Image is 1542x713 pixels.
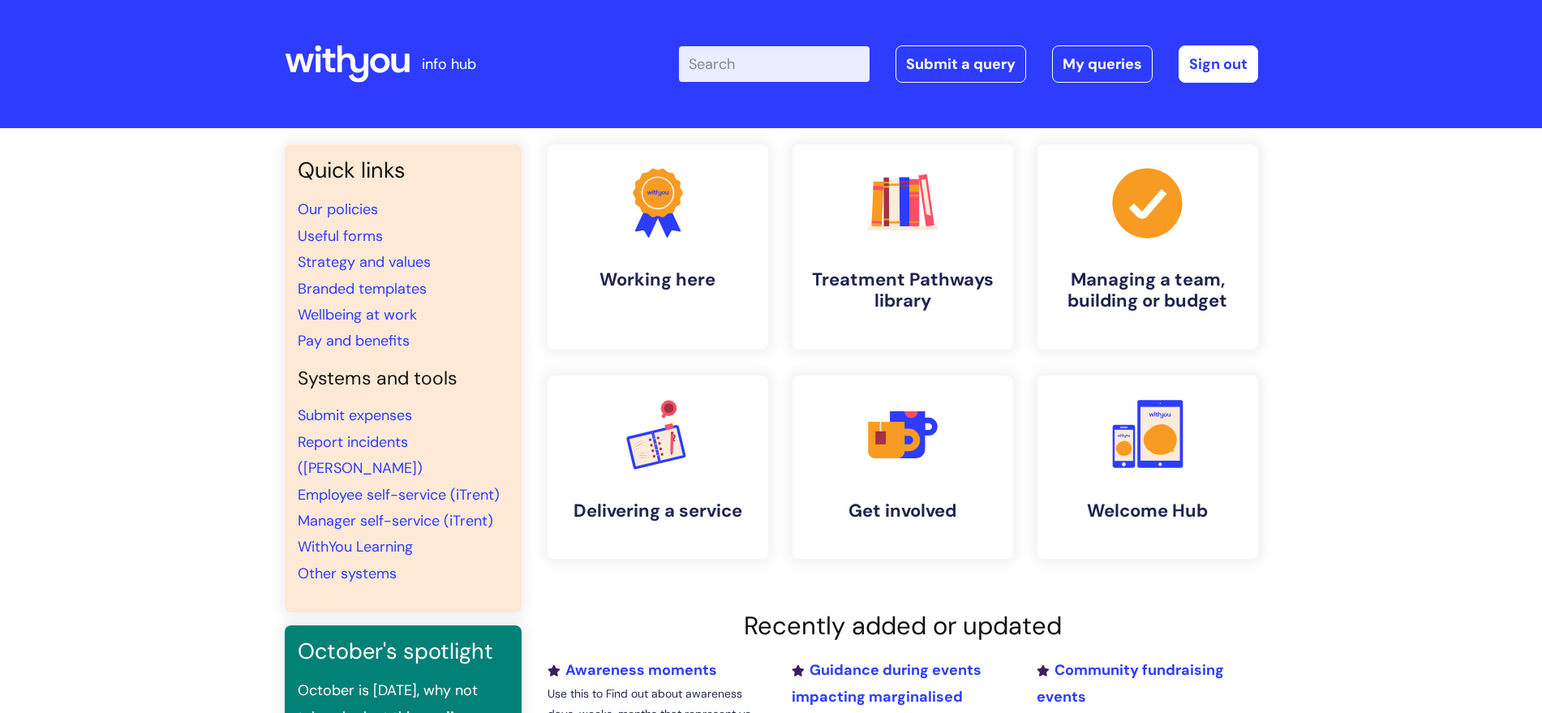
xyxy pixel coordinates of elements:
[298,406,412,425] a: Submit expenses
[1037,660,1224,706] a: Community fundraising events
[298,305,417,324] a: Wellbeing at work
[548,376,768,559] a: Delivering a service
[298,564,397,583] a: Other systems
[298,511,493,530] a: Manager self-service (iTrent)
[298,226,383,246] a: Useful forms
[561,500,755,522] h4: Delivering a service
[679,46,870,82] input: Search
[548,144,768,350] a: Working here
[298,279,427,299] a: Branded templates
[1037,144,1258,350] a: Managing a team, building or budget
[1052,45,1153,83] a: My queries
[298,432,423,478] a: Report incidents ([PERSON_NAME])
[298,537,413,556] a: WithYou Learning
[298,157,509,183] h3: Quick links
[792,144,1013,350] a: Treatment Pathways library
[298,367,509,390] h4: Systems and tools
[298,638,509,664] h3: October's spotlight
[679,45,1258,83] div: | -
[298,331,410,350] a: Pay and benefits
[896,45,1026,83] a: Submit a query
[1050,269,1245,312] h4: Managing a team, building or budget
[548,660,717,680] a: Awareness moments
[805,500,1000,522] h4: Get involved
[561,269,755,290] h4: Working here
[298,485,500,505] a: Employee self-service (iTrent)
[1179,45,1258,83] a: Sign out
[298,200,378,219] a: Our policies
[298,252,431,272] a: Strategy and values
[422,51,476,77] p: info hub
[805,269,1000,312] h4: Treatment Pathways library
[1050,500,1245,522] h4: Welcome Hub
[1037,376,1258,559] a: Welcome Hub
[792,376,1013,559] a: Get involved
[548,611,1258,641] h2: Recently added or updated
